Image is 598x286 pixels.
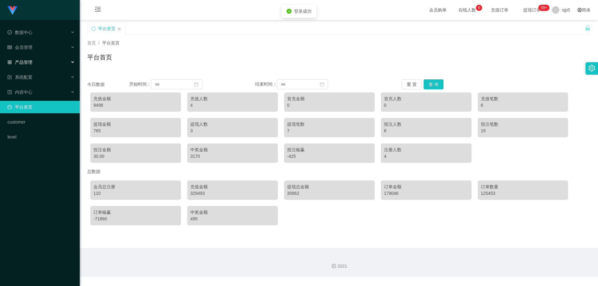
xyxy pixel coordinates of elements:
[7,45,32,50] span: 会员管理
[7,6,17,15] img: logo.9652507e.png
[98,40,100,45] span: /
[481,184,565,190] div: 订单数量
[488,8,511,12] span: 充值订单
[117,27,121,31] i: 图标: close
[287,96,372,102] div: 首充金额
[190,102,275,109] div: 4
[287,190,372,197] div: 35862
[7,75,12,79] i: 图标: form
[190,216,275,222] div: 495
[87,81,129,88] div: 今日数据
[478,5,480,11] p: 6
[520,8,544,12] span: 提现订单
[287,147,372,153] div: 投注输赢
[588,65,595,72] i: 图标: setting
[384,121,468,128] div: 投注人数
[93,96,178,102] div: 充值金额
[98,23,116,35] div: 平台首页
[7,131,75,143] a: level
[93,102,178,109] div: 9498
[7,60,32,65] span: 产品管理
[102,40,120,45] span: 平台首页
[384,184,468,190] div: 订单金额
[481,190,565,197] div: 125453
[585,25,591,31] i: 图标: unlock
[7,75,32,80] span: 系统配置
[190,147,275,153] div: 中奖金额
[91,26,96,31] i: 图标: sync
[287,9,292,14] i: icon: check-circle
[320,82,324,87] i: 图标: calendar
[93,153,178,160] div: 30.00
[7,45,12,49] i: 图标: table
[190,209,275,216] div: 中奖金额
[455,8,479,12] span: 在线人数
[384,128,468,134] div: 8
[93,128,178,134] div: 765
[7,90,12,94] i: 图标: profile
[476,5,482,11] sup: 6
[93,190,178,197] div: 110
[190,128,275,134] div: 3
[7,30,12,35] i: 图标: check-circle-o
[255,82,277,87] span: 结束时间：
[481,102,565,109] div: 6
[93,216,178,222] div: -71860
[7,30,32,35] span: 数据中心
[93,209,178,216] div: 订单输赢
[85,263,593,270] div: 2021
[194,82,198,87] i: 图标: calendar
[332,264,336,268] i: 图标: copyright
[190,121,275,128] div: 提现人数
[577,8,582,12] i: 图标: global
[384,190,468,197] div: 179046
[287,153,372,160] div: -425
[481,96,565,102] div: 充值笔数
[93,184,178,190] div: 会员总注册
[87,0,108,20] i: 图标: menu-fold
[87,53,112,62] h1: 平台首页
[287,128,372,134] div: 7
[481,128,565,134] div: 19
[87,166,591,177] div: 总数据
[287,102,372,109] div: 0
[7,60,12,64] i: 图标: appstore-o
[7,90,32,95] span: 内容中心
[7,116,75,128] a: customer
[294,9,311,14] span: 登录成功
[384,147,468,153] div: 注册人数
[93,121,178,128] div: 提现金额
[87,40,96,45] span: 首页
[402,79,422,89] button: 重 置
[287,184,372,190] div: 提现总金额
[384,102,468,109] div: 0
[190,96,275,102] div: 充值人数
[384,96,468,102] div: 首充人数
[190,153,275,160] div: 3170
[424,79,444,89] button: 查 询
[384,153,468,160] div: 4
[190,184,275,190] div: 充值金额
[129,82,151,87] span: 开始时间：
[93,147,178,153] div: 投注金额
[287,121,372,128] div: 提现笔数
[7,101,75,113] a: 图标: dashboard平台首页
[190,190,275,197] div: 329493
[538,5,549,11] sup: 236
[481,121,565,128] div: 投注笔数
